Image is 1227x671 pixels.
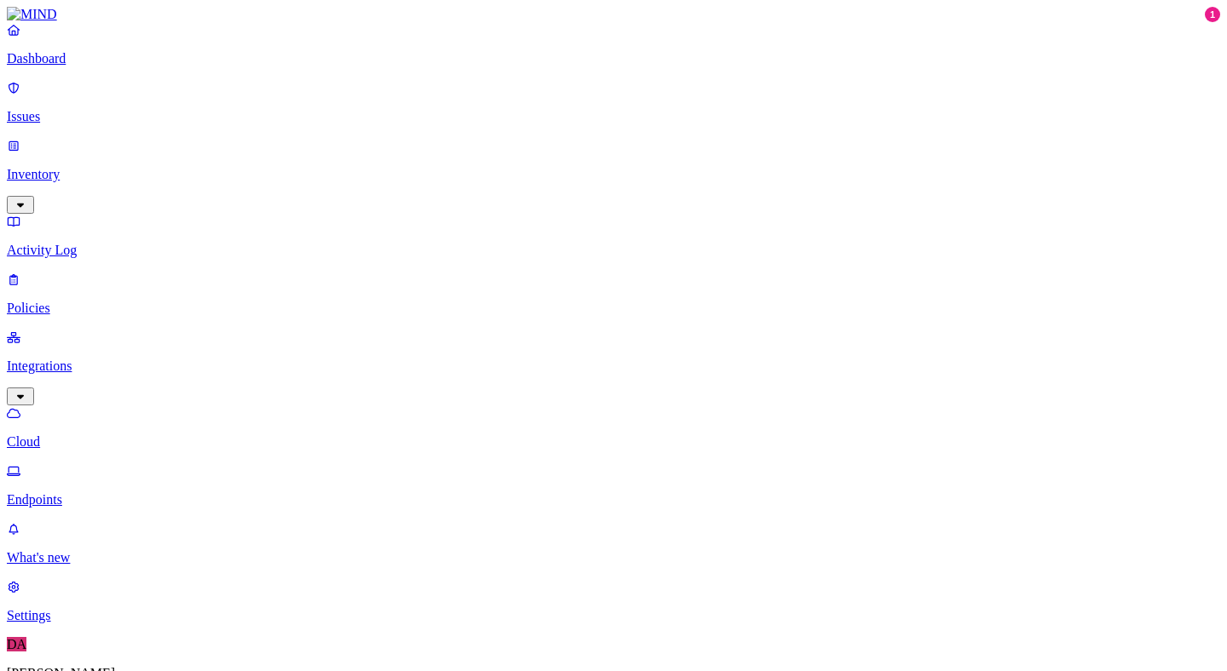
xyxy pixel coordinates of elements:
a: Policies [7,272,1220,316]
img: MIND [7,7,57,22]
p: Policies [7,301,1220,316]
p: Dashboard [7,51,1220,66]
a: Integrations [7,330,1220,403]
p: Endpoints [7,492,1220,508]
p: Inventory [7,167,1220,182]
a: Cloud [7,405,1220,450]
p: Settings [7,608,1220,623]
p: Integrations [7,358,1220,374]
p: Issues [7,109,1220,124]
a: Endpoints [7,463,1220,508]
p: What's new [7,550,1220,565]
p: Cloud [7,434,1220,450]
span: DA [7,637,26,651]
a: Inventory [7,138,1220,211]
p: Activity Log [7,243,1220,258]
div: 1 [1205,7,1220,22]
a: Issues [7,80,1220,124]
a: Settings [7,579,1220,623]
a: Dashboard [7,22,1220,66]
a: Activity Log [7,214,1220,258]
a: What's new [7,521,1220,565]
a: MIND [7,7,1220,22]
